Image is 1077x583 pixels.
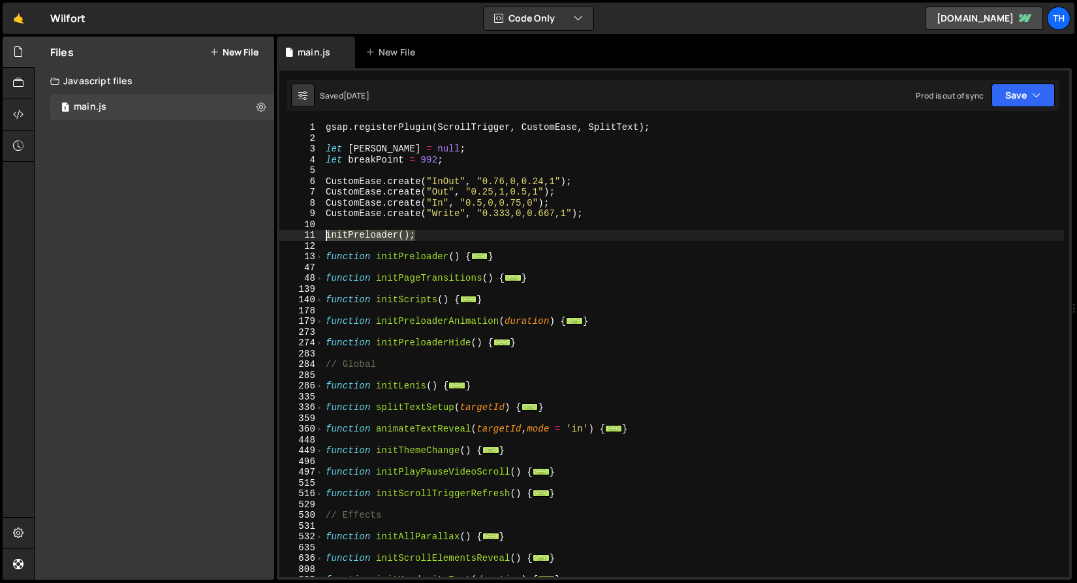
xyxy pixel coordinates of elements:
[320,90,369,101] div: Saved
[279,370,324,381] div: 285
[279,144,324,155] div: 3
[3,3,35,34] a: 🤙
[279,521,324,532] div: 531
[482,533,499,540] span: ...
[482,447,499,454] span: ...
[279,553,324,564] div: 636
[279,456,324,467] div: 496
[279,262,324,274] div: 47
[279,499,324,511] div: 529
[605,425,622,432] span: ...
[522,403,538,411] span: ...
[279,294,324,306] div: 140
[279,208,324,219] div: 9
[279,359,324,370] div: 284
[471,253,488,260] span: ...
[279,478,324,489] div: 515
[533,490,550,497] span: ...
[279,219,324,230] div: 10
[61,103,69,114] span: 1
[533,554,550,561] span: ...
[279,122,324,133] div: 1
[298,46,330,59] div: main.js
[916,90,984,101] div: Prod is out of sync
[50,45,74,59] h2: Files
[279,510,324,521] div: 530
[35,68,274,94] div: Javascript files
[279,349,324,360] div: 283
[279,155,324,166] div: 4
[567,317,584,324] span: ...
[493,339,510,346] span: ...
[210,47,258,57] button: New File
[279,402,324,413] div: 336
[279,381,324,392] div: 286
[484,7,593,30] button: Code Only
[279,230,324,241] div: 11
[279,488,324,499] div: 516
[926,7,1043,30] a: [DOMAIN_NAME]
[279,531,324,543] div: 532
[50,94,274,120] div: 16468/44594.js
[533,468,550,475] span: ...
[279,176,324,187] div: 6
[505,274,522,281] span: ...
[460,296,477,303] span: ...
[279,165,324,176] div: 5
[279,316,324,327] div: 179
[279,424,324,435] div: 360
[279,284,324,295] div: 139
[279,564,324,575] div: 808
[366,46,420,59] div: New File
[279,198,324,209] div: 8
[279,413,324,424] div: 359
[279,306,324,317] div: 178
[991,84,1055,107] button: Save
[279,338,324,349] div: 274
[279,187,324,198] div: 7
[279,543,324,554] div: 635
[50,10,86,26] div: Wilfort
[1047,7,1070,30] a: Th
[279,445,324,456] div: 449
[279,392,324,403] div: 335
[279,327,324,338] div: 273
[279,251,324,262] div: 13
[343,90,369,101] div: [DATE]
[279,273,324,284] div: 48
[279,435,324,446] div: 448
[279,133,324,144] div: 2
[279,241,324,252] div: 12
[538,576,555,583] span: ...
[74,101,106,113] div: main.js
[449,382,466,389] span: ...
[279,467,324,478] div: 497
